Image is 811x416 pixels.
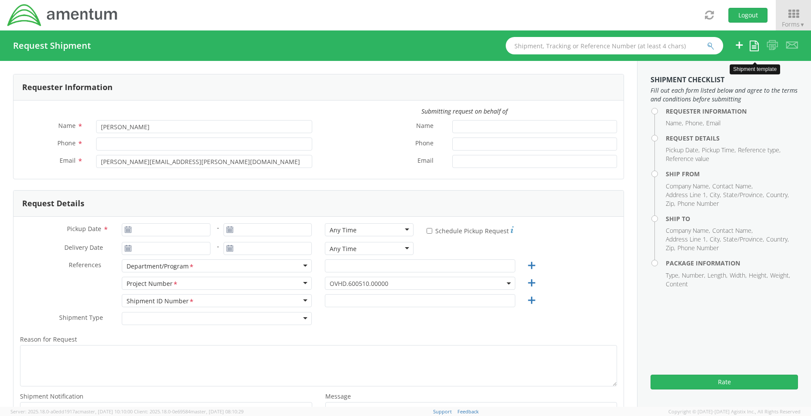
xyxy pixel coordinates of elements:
[22,199,84,208] h3: Request Details
[666,215,798,222] h4: Ship To
[415,139,434,149] span: Phone
[770,271,790,280] li: Weight
[506,37,723,54] input: Shipment, Tracking or Reference Number (at least 4 chars)
[666,271,680,280] li: Type
[651,375,798,389] button: Rate
[710,235,721,244] li: City
[668,408,801,415] span: Copyright © [DATE]-[DATE] Agistix Inc., All Rights Reserved
[666,119,683,127] li: Name
[13,41,91,50] h4: Request Shipment
[60,156,76,164] span: Email
[58,121,76,130] span: Name
[766,235,789,244] li: Country
[20,392,83,400] span: Shipment Notification
[457,408,479,415] a: Feedback
[127,297,194,306] div: Shipment ID Number
[433,408,452,415] a: Support
[749,271,768,280] li: Height
[651,76,798,84] h3: Shipment Checklist
[330,226,357,235] div: Any Time
[69,261,101,269] span: References
[427,225,514,235] label: Schedule Pickup Request
[20,335,77,343] span: Reason for Request
[325,392,351,400] span: Message
[800,21,805,28] span: ▼
[67,225,101,233] span: Pickup Date
[666,244,675,252] li: Zip
[666,260,798,266] h4: Package Information
[666,146,700,154] li: Pickup Date
[666,280,688,289] li: Content
[666,154,709,163] li: Reference value
[710,191,721,199] li: City
[766,191,789,199] li: Country
[80,408,133,415] span: master, [DATE] 10:10:00
[708,271,728,280] li: Length
[666,108,798,114] h4: Requester Information
[782,20,805,28] span: Forms
[127,279,178,289] div: Project Number
[427,228,432,234] input: Schedule Pickup Request
[64,243,103,253] span: Delivery Date
[7,3,119,27] img: dyn-intl-logo-049831509241104b2a82.png
[330,279,511,288] span: OVHD.600510.00000
[682,271,705,280] li: Number
[666,135,798,141] h4: Request Details
[330,245,357,253] div: Any Time
[685,119,704,127] li: Phone
[723,235,764,244] li: State/Province
[712,226,753,235] li: Contact Name
[666,226,710,235] li: Company Name
[417,156,434,166] span: Email
[666,191,708,199] li: Address Line 1
[421,107,507,115] i: Submitting request on behalf of
[651,86,798,104] span: Fill out each form listed below and agree to the terms and conditions before submitting
[666,171,798,177] h4: Ship From
[10,408,133,415] span: Server: 2025.18.0-a0edd1917ac
[730,64,780,74] div: Shipment template
[666,182,710,191] li: Company Name
[702,146,736,154] li: Pickup Time
[416,121,434,131] span: Name
[730,271,747,280] li: Width
[127,262,194,271] div: Department/Program
[666,199,675,208] li: Zip
[190,408,244,415] span: master, [DATE] 08:10:29
[666,235,708,244] li: Address Line 1
[738,146,781,154] li: Reference type
[22,83,113,92] h3: Requester Information
[706,119,721,127] li: Email
[678,199,719,208] li: Phone Number
[57,139,76,147] span: Phone
[325,277,515,290] span: OVHD.600510.00000
[134,408,244,415] span: Client: 2025.18.0-0e69584
[59,313,103,323] span: Shipment Type
[723,191,764,199] li: State/Province
[678,244,719,252] li: Phone Number
[728,8,768,23] button: Logout
[712,182,753,191] li: Contact Name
